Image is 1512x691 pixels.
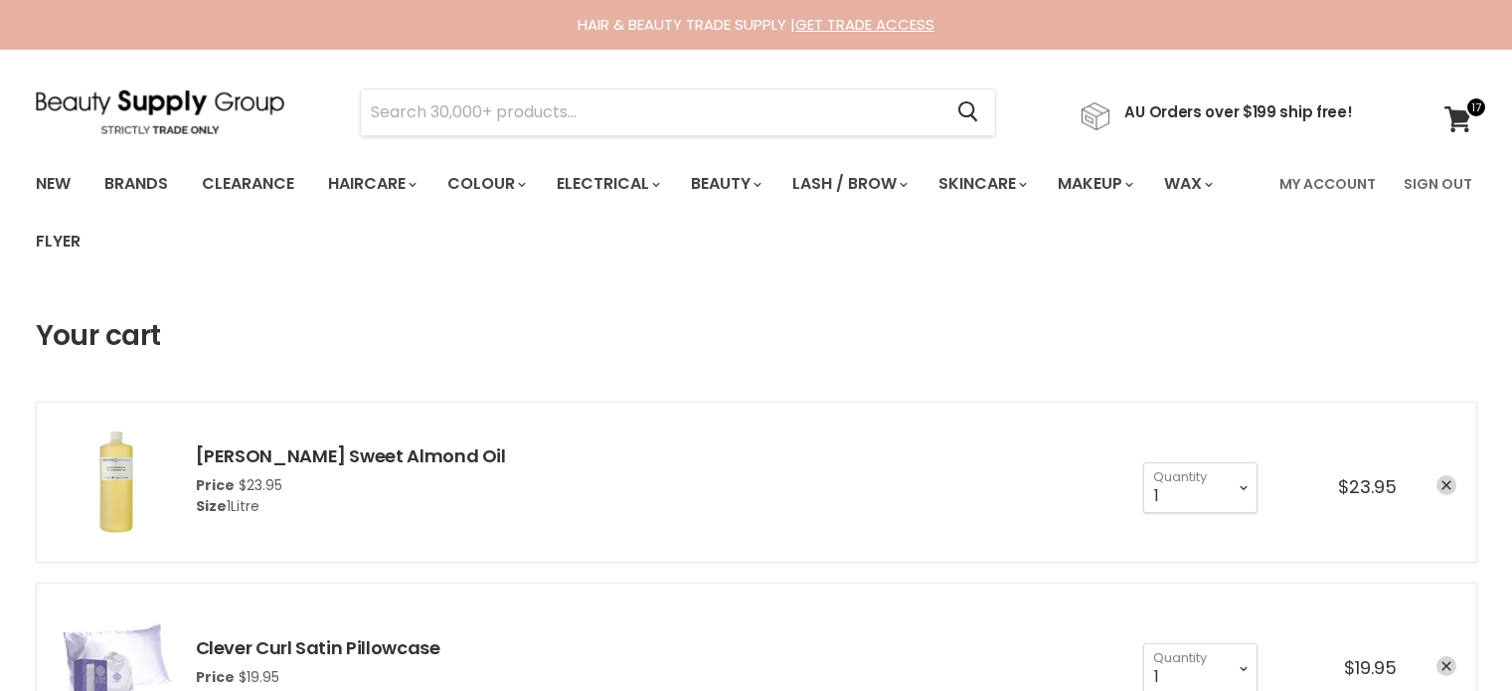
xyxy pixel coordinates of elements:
a: [PERSON_NAME] Sweet Almond Oil [196,443,506,468]
iframe: Gorgias live chat messenger [1413,598,1492,671]
a: My Account [1267,163,1388,205]
a: Makeup [1043,163,1145,205]
select: Quantity [1143,462,1258,512]
a: Electrical [542,163,672,205]
div: HAIR & BEAUTY TRADE SUPPLY | [11,15,1502,35]
a: Clever Curl Satin Pillowcase [196,635,440,660]
a: GET TRADE ACCESS [795,14,934,35]
input: Search [361,89,942,135]
a: Sign Out [1392,163,1484,205]
a: Brands [89,163,183,205]
a: Flyer [21,221,95,262]
span: $19.95 [1344,655,1397,680]
button: Search [942,89,995,135]
h1: Your cart [36,320,161,352]
nav: Main [11,155,1502,270]
span: Price [196,667,235,687]
span: $23.95 [239,475,282,495]
a: Skincare [924,163,1039,205]
a: Beauty [676,163,773,205]
img: Mancine Sweet Almond Oil - 1Litre [57,423,176,542]
a: Clearance [187,163,309,205]
div: 1Litre [196,496,506,517]
span: Size [196,496,227,516]
ul: Main menu [21,155,1267,270]
a: New [21,163,85,205]
span: $23.95 [1338,474,1397,499]
a: remove Mancine Sweet Almond Oil [1436,475,1456,495]
a: Haircare [313,163,428,205]
span: Price [196,475,235,495]
a: Colour [432,163,538,205]
span: $19.95 [239,667,279,687]
a: Lash / Brow [777,163,920,205]
a: Wax [1149,163,1225,205]
form: Product [360,88,996,136]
